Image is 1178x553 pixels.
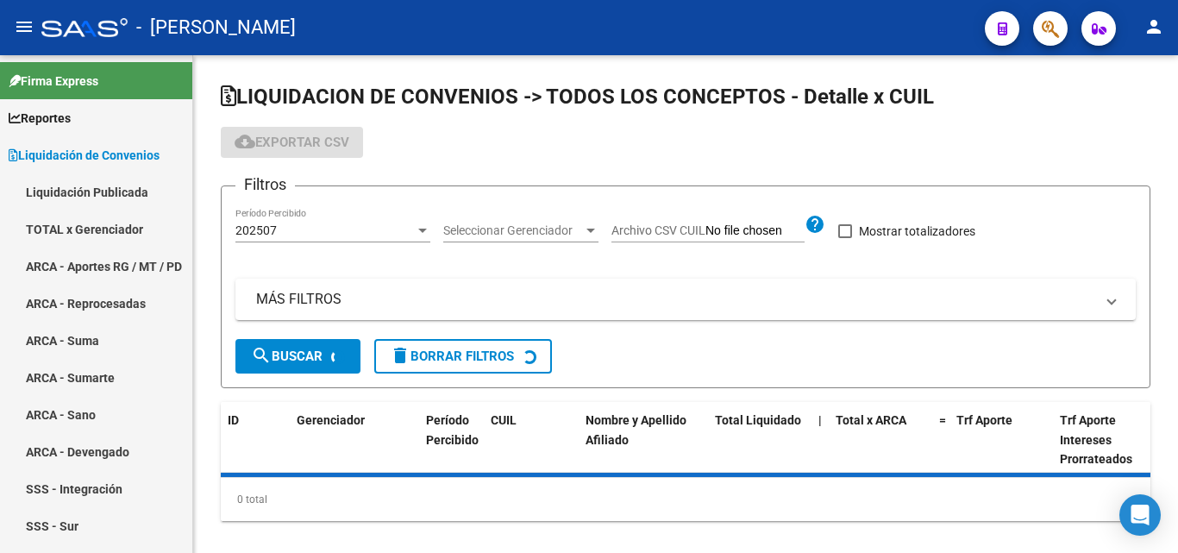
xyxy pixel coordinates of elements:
span: Trf Aporte [956,413,1012,427]
datatable-header-cell: CUIL [484,402,579,478]
span: = [939,413,946,427]
datatable-header-cell: Trf Aporte [949,402,1053,478]
mat-icon: person [1144,16,1164,37]
datatable-header-cell: Período Percibido [419,402,484,478]
mat-icon: search [251,345,272,366]
span: | [818,413,822,427]
span: Liquidación de Convenios [9,146,160,165]
span: Total Liquidado [715,413,801,427]
span: Mostrar totalizadores [859,221,975,242]
span: Período Percibido [426,413,479,447]
span: Total x ARCA [836,413,906,427]
mat-icon: cloud_download [235,131,255,152]
mat-expansion-panel-header: MÁS FILTROS [235,279,1136,320]
span: Trf Aporte Intereses Prorrateados [1060,413,1132,467]
datatable-header-cell: ID [221,402,290,478]
span: Exportar CSV [235,135,349,150]
button: Exportar CSV [221,127,363,158]
span: ID [228,413,239,427]
button: Borrar Filtros [374,339,552,374]
span: Gerenciador [297,413,365,427]
span: Firma Express [9,72,98,91]
datatable-header-cell: Total x ARCA [829,402,932,478]
span: Buscar [251,349,323,364]
span: Archivo CSV CUIL [611,223,705,237]
datatable-header-cell: Gerenciador [290,402,419,478]
span: - [PERSON_NAME] [136,9,296,47]
button: Buscar [235,339,360,374]
datatable-header-cell: = [932,402,949,478]
span: Borrar Filtros [390,349,514,364]
mat-icon: help [805,214,825,235]
span: Nombre y Apellido Afiliado [586,413,686,447]
datatable-header-cell: Total Liquidado [708,402,811,478]
div: Open Intercom Messenger [1119,494,1161,536]
h3: Filtros [235,173,295,197]
input: Archivo CSV CUIL [705,223,805,239]
datatable-header-cell: Trf Aporte Intereses Prorrateados [1053,402,1156,478]
datatable-header-cell: Nombre y Apellido Afiliado [579,402,708,478]
span: CUIL [491,413,517,427]
span: Seleccionar Gerenciador [443,223,583,238]
datatable-header-cell: | [811,402,829,478]
div: 0 total [221,478,1150,521]
mat-icon: menu [14,16,34,37]
mat-panel-title: MÁS FILTROS [256,290,1094,309]
span: 202507 [235,223,277,237]
mat-icon: delete [390,345,410,366]
span: LIQUIDACION DE CONVENIOS -> TODOS LOS CONCEPTOS - Detalle x CUIL [221,85,934,109]
span: Reportes [9,109,71,128]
